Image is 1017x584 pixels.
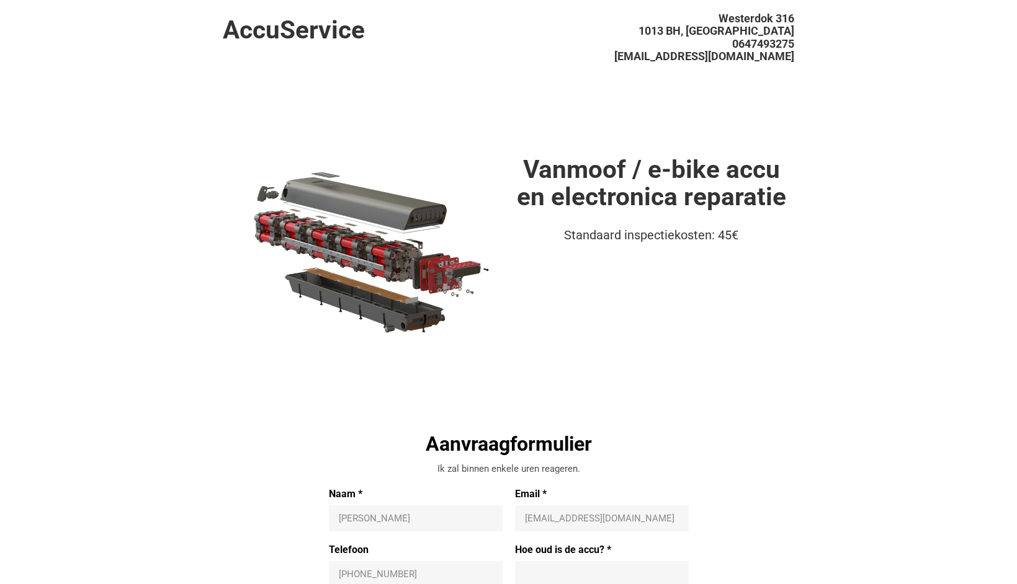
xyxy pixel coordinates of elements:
label: Hoe oud is de accu? * [515,544,689,556]
input: Naam * [339,512,493,524]
span: Westerdok 316 [719,12,794,25]
span: [EMAIL_ADDRESS][DOMAIN_NAME] [614,50,794,63]
div: Aanvraagformulier [329,431,689,457]
input: Email * [525,512,679,524]
label: Telefoon [329,544,503,556]
span: 0647493275 [732,37,794,50]
input: +31 647493275 [339,568,493,580]
label: Email * [515,488,689,500]
img: battery.webp [223,156,508,346]
div: Ik zal binnen enkele uren reageren. [329,462,689,476]
h1: Vanmoof / e-bike accu en electronica reparatie [509,156,794,211]
h1: AccuService [223,16,508,44]
span: Standaard inspectiekosten: 45€ [564,228,738,242]
label: Naam * [329,488,503,500]
span: 1013 BH, [GEOGRAPHIC_DATA] [638,24,794,37]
